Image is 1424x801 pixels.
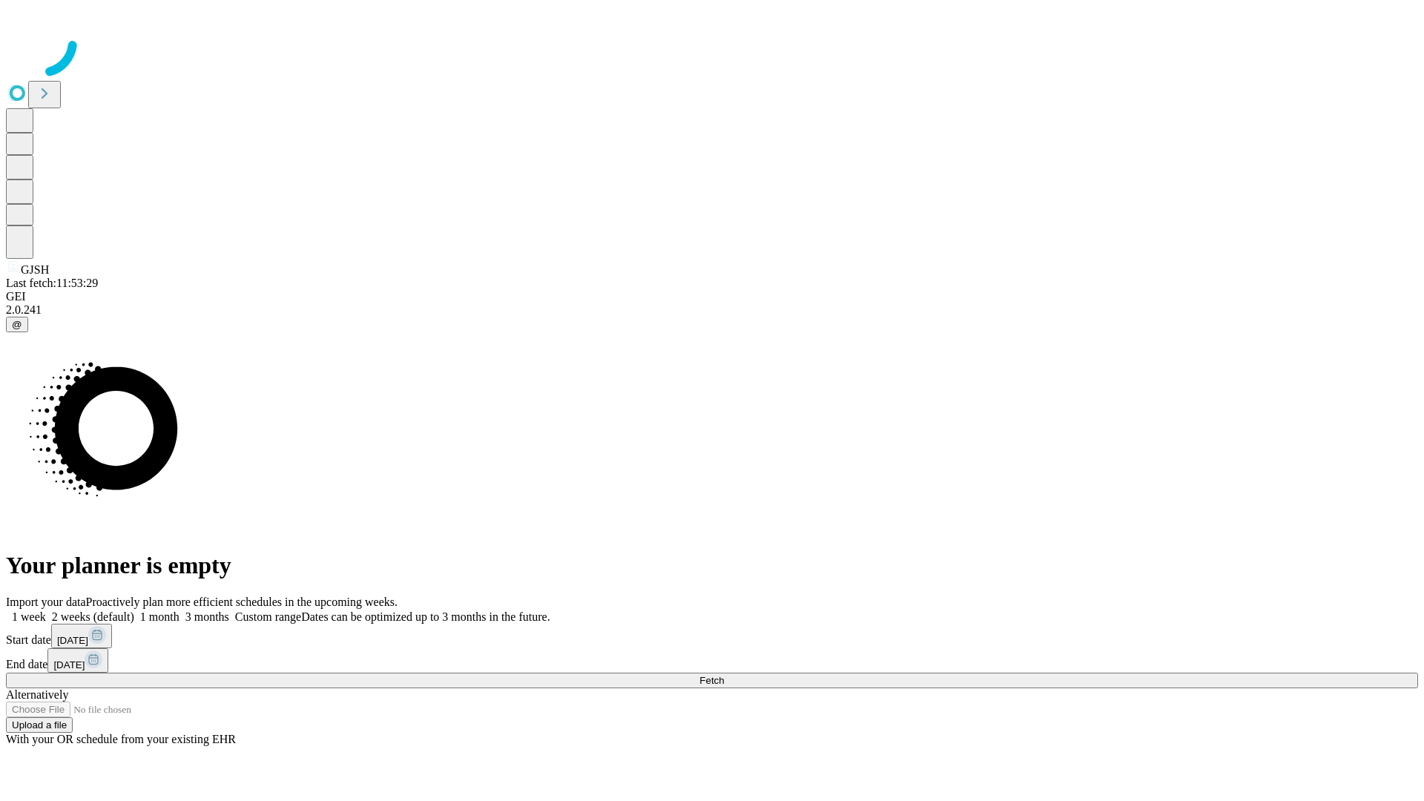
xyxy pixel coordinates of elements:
[6,673,1418,688] button: Fetch
[699,675,724,686] span: Fetch
[6,290,1418,303] div: GEI
[185,610,229,623] span: 3 months
[6,552,1418,579] h1: Your planner is empty
[12,610,46,623] span: 1 week
[235,610,301,623] span: Custom range
[52,610,134,623] span: 2 weeks (default)
[6,624,1418,648] div: Start date
[140,610,179,623] span: 1 month
[51,624,112,648] button: [DATE]
[6,303,1418,317] div: 2.0.241
[21,263,49,276] span: GJSH
[53,659,85,670] span: [DATE]
[12,319,22,330] span: @
[6,596,86,608] span: Import your data
[6,717,73,733] button: Upload a file
[6,317,28,332] button: @
[6,733,236,745] span: With your OR schedule from your existing EHR
[301,610,550,623] span: Dates can be optimized up to 3 months in the future.
[47,648,108,673] button: [DATE]
[6,688,68,701] span: Alternatively
[6,277,98,289] span: Last fetch: 11:53:29
[86,596,398,608] span: Proactively plan more efficient schedules in the upcoming weeks.
[6,648,1418,673] div: End date
[57,635,88,646] span: [DATE]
